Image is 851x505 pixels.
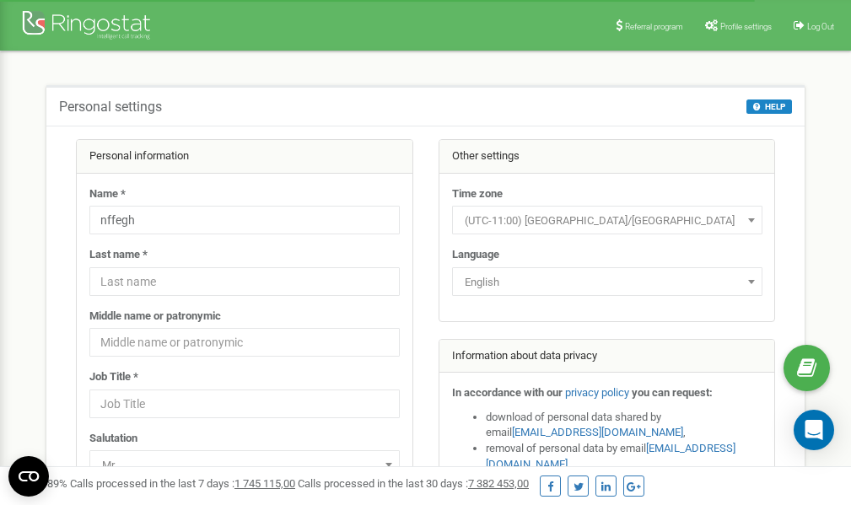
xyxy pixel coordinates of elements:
[486,410,762,441] li: download of personal data shared by email ,
[89,389,400,418] input: Job Title
[298,477,529,490] span: Calls processed in the last 30 days :
[70,477,295,490] span: Calls processed in the last 7 days :
[486,441,762,472] li: removal of personal data by email ,
[77,140,412,174] div: Personal information
[8,456,49,497] button: Open CMP widget
[452,267,762,296] span: English
[807,22,834,31] span: Log Out
[458,209,757,233] span: (UTC-11:00) Pacific/Midway
[452,206,762,234] span: (UTC-11:00) Pacific/Midway
[625,22,683,31] span: Referral program
[439,140,775,174] div: Other settings
[89,431,137,447] label: Salutation
[59,99,162,115] h5: Personal settings
[89,369,138,385] label: Job Title *
[565,386,629,399] a: privacy policy
[89,186,126,202] label: Name *
[746,99,792,114] button: HELP
[632,386,713,399] strong: you can request:
[452,186,503,202] label: Time zone
[439,340,775,373] div: Information about data privacy
[794,410,834,450] div: Open Intercom Messenger
[452,386,563,399] strong: In accordance with our
[89,247,148,263] label: Last name *
[720,22,772,31] span: Profile settings
[95,454,394,477] span: Mr.
[89,328,400,357] input: Middle name or patronymic
[468,477,529,490] u: 7 382 453,00
[89,206,400,234] input: Name
[234,477,295,490] u: 1 745 115,00
[452,247,499,263] label: Language
[89,309,221,325] label: Middle name or patronymic
[89,267,400,296] input: Last name
[458,271,757,294] span: English
[512,426,683,438] a: [EMAIL_ADDRESS][DOMAIN_NAME]
[89,450,400,479] span: Mr.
